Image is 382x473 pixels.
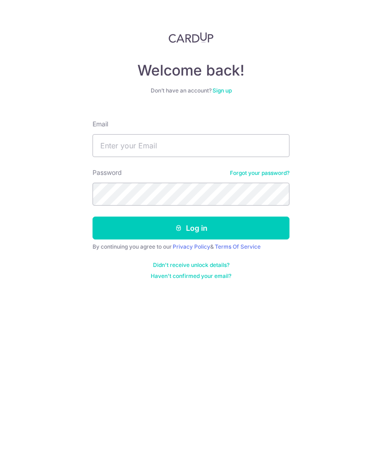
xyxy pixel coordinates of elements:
[93,243,289,250] div: By continuing you agree to our &
[151,272,231,280] a: Haven't confirmed your email?
[93,134,289,157] input: Enter your Email
[93,217,289,239] button: Log in
[93,120,108,129] label: Email
[213,87,232,94] a: Sign up
[153,261,229,269] a: Didn't receive unlock details?
[169,32,213,43] img: CardUp Logo
[93,168,122,177] label: Password
[93,87,289,94] div: Don’t have an account?
[173,243,210,250] a: Privacy Policy
[215,243,261,250] a: Terms Of Service
[230,169,289,177] a: Forgot your password?
[93,61,289,80] h4: Welcome back!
